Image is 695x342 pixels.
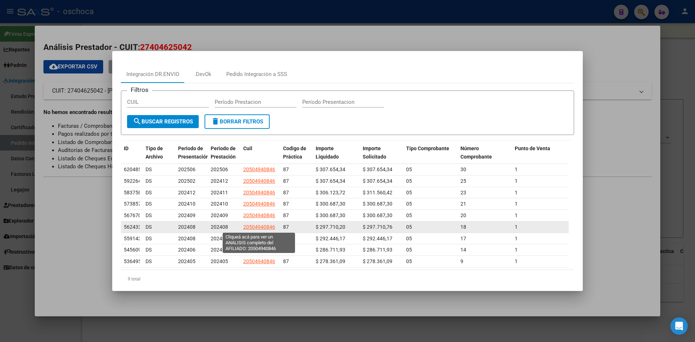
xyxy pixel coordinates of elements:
[178,190,195,195] span: 202412
[283,258,289,264] span: 87
[146,224,152,230] span: DS
[515,212,518,218] span: 1
[515,258,518,264] span: 1
[146,258,152,264] span: DS
[146,212,152,218] span: DS
[363,201,392,207] span: $ 300.687,30
[363,145,386,160] span: Importe Solicitado
[211,190,228,195] span: 202411
[316,247,345,253] span: $ 286.711,93
[406,236,412,241] span: 05
[211,117,220,126] mat-icon: delete
[211,145,236,160] span: Periodo de Prestación
[126,70,179,79] div: Integración DR.ENVIO
[133,117,142,126] mat-icon: search
[146,178,152,184] span: DS
[460,190,466,195] span: 23
[406,166,412,172] span: 05
[124,247,141,253] span: 545609
[208,141,240,173] datatable-header-cell: Periodo de Prestación
[363,258,392,264] span: $ 278.361,09
[124,258,141,264] span: 536495
[146,201,152,207] span: DS
[211,118,263,125] span: Borrar Filtros
[515,190,518,195] span: 1
[316,145,339,160] span: Importe Liquidado
[178,145,209,160] span: Periodo de Presentación
[460,201,466,207] span: 21
[211,258,228,264] span: 202405
[363,236,392,241] span: $ 292.446,17
[127,85,152,94] h3: Filtros
[178,258,195,264] span: 202405
[460,212,466,218] span: 20
[280,141,313,173] datatable-header-cell: Codigo de Práctica
[515,201,518,207] span: 1
[363,224,392,230] span: $ 297.710,76
[124,145,129,151] span: ID
[515,224,518,230] span: 1
[283,247,289,253] span: 87
[283,236,289,241] span: 87
[243,212,275,218] span: 20504940846
[124,166,141,172] span: 620485
[194,70,211,79] div: .DevOk
[316,166,345,172] span: $ 307.654,34
[363,212,392,218] span: $ 300.687,30
[363,178,392,184] span: $ 307.654,34
[515,178,518,184] span: 1
[283,212,289,218] span: 87
[566,141,620,173] datatable-header-cell: Número Envío ARCA
[460,178,466,184] span: 25
[458,141,512,173] datatable-header-cell: Número Comprobante
[460,224,466,230] span: 18
[178,236,195,241] span: 202408
[178,224,195,230] span: 202408
[124,236,141,241] span: 559143
[283,224,289,230] span: 87
[211,247,228,253] span: 202406
[406,224,412,230] span: 05
[175,141,208,173] datatable-header-cell: Periodo de Presentación
[211,212,228,218] span: 202409
[146,145,163,160] span: Tipo de Archivo
[363,166,392,172] span: $ 307.654,34
[243,224,275,230] span: 20504940846
[146,190,152,195] span: DS
[460,145,492,160] span: Número Comprobante
[316,212,345,218] span: $ 300.687,30
[406,190,412,195] span: 05
[226,70,287,79] div: Pedido Integración a SSS
[146,166,152,172] span: DS
[515,247,518,253] span: 1
[460,166,466,172] span: 30
[124,224,141,230] span: 562433
[211,236,228,241] span: 202407
[283,145,306,160] span: Codigo de Práctica
[360,141,403,173] datatable-header-cell: Importe Solicitado
[211,166,228,172] span: 202506
[283,166,289,172] span: 87
[124,178,141,184] span: 592264
[243,236,275,241] span: 20504940846
[363,247,392,253] span: $ 286.711,93
[406,145,449,151] span: Tipo Comprobante
[316,236,345,241] span: $ 292.446,17
[121,270,574,288] div: 9 total
[515,166,518,172] span: 1
[178,212,195,218] span: 202409
[283,201,289,207] span: 87
[316,224,345,230] span: $ 297.710,20
[243,201,275,207] span: 20504940846
[243,145,252,151] span: Cuil
[243,258,275,264] span: 20504940846
[178,178,195,184] span: 202502
[240,141,280,173] datatable-header-cell: Cuil
[406,178,412,184] span: 05
[512,141,566,173] datatable-header-cell: Punto de Venta
[205,114,270,129] button: Borrar Filtros
[406,212,412,218] span: 05
[178,201,195,207] span: 202410
[316,190,345,195] span: $ 306.123,72
[460,236,466,241] span: 17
